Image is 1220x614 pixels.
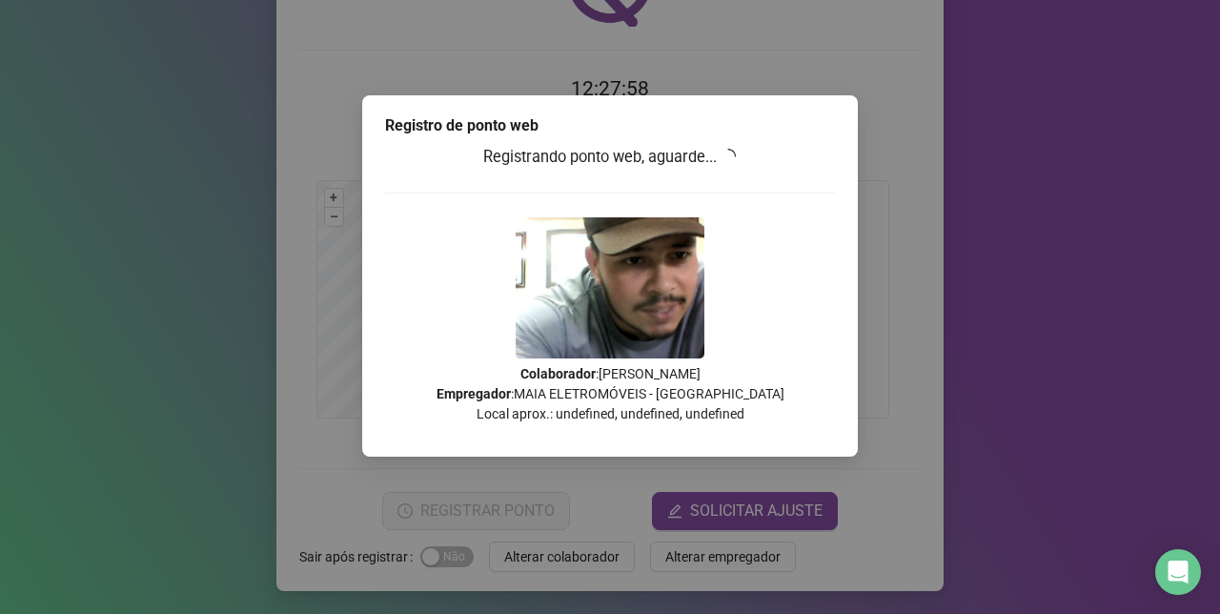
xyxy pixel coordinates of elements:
img: Z [516,217,704,358]
p: : [PERSON_NAME] : MAIA ELETROMÓVEIS - [GEOGRAPHIC_DATA] Local aprox.: undefined, undefined, undef... [385,364,835,424]
div: Open Intercom Messenger [1155,549,1201,595]
span: loading [721,149,736,164]
strong: Colaborador [520,366,596,381]
div: Registro de ponto web [385,114,835,137]
h3: Registrando ponto web, aguarde... [385,145,835,170]
strong: Empregador [437,386,511,401]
